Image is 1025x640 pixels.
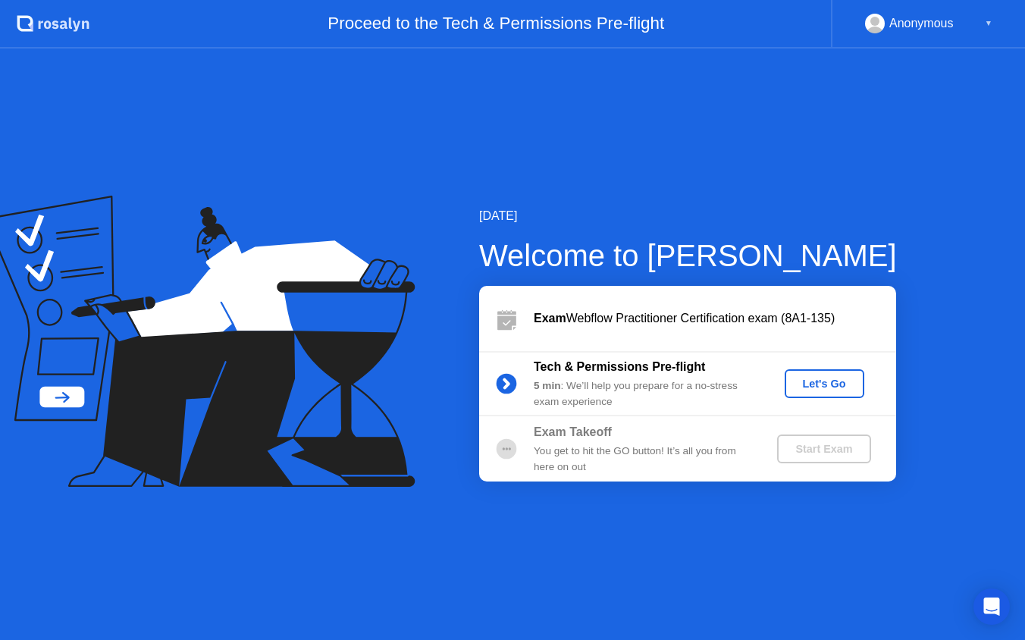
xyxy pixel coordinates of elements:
div: : We’ll help you prepare for a no-stress exam experience [534,378,752,409]
div: [DATE] [479,207,897,225]
div: Webflow Practitioner Certification exam (8A1-135) [534,309,896,328]
div: Let's Go [791,378,858,390]
div: ▼ [985,14,992,33]
button: Let's Go [785,369,864,398]
div: Welcome to [PERSON_NAME] [479,233,897,278]
b: Tech & Permissions Pre-flight [534,360,705,373]
b: Exam Takeoff [534,425,612,438]
div: Anonymous [889,14,954,33]
button: Start Exam [777,435,870,463]
div: You get to hit the GO button! It’s all you from here on out [534,444,752,475]
b: Exam [534,312,566,325]
div: Start Exam [783,443,864,455]
div: Open Intercom Messenger [973,588,1010,625]
b: 5 min [534,380,561,391]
